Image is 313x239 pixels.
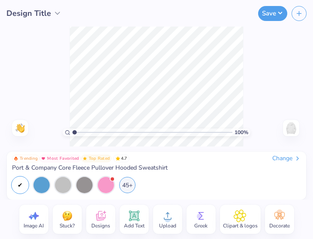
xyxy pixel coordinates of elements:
span: Add Text [124,222,144,229]
span: 4.7 [113,155,129,162]
span: Top Rated [89,156,110,161]
span: 100 % [235,128,248,136]
span: Designs [91,222,110,229]
span: Most Favorited [47,156,79,161]
img: Trending sort [14,156,18,161]
span: Design Title [6,8,51,19]
span: Clipart & logos [223,222,258,229]
span: Decorate [269,222,290,229]
div: 45+ [119,177,135,193]
img: Most Favorited sort [41,156,45,161]
button: Save [258,6,287,21]
img: Top Rated sort [83,156,87,161]
span: Image AI [24,222,44,229]
span: Upload [159,222,176,229]
span: Greek [194,222,208,229]
span: Trending [20,156,38,161]
div: Change [272,155,301,162]
img: Back [284,121,298,135]
button: Badge Button [81,155,112,162]
span: Port & Company Core Fleece Pullover Hooded Sweatshirt [12,164,168,172]
button: Badge Button [39,155,81,162]
img: Stuck? [61,209,74,222]
span: Stuck? [60,222,75,229]
button: Badge Button [12,155,39,162]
